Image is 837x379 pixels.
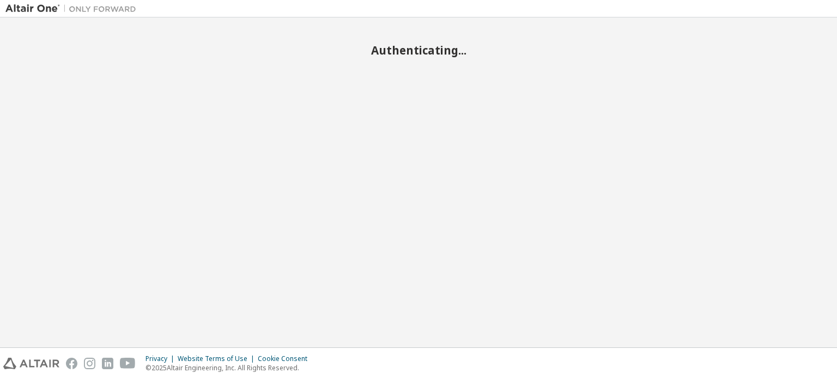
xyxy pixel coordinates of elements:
[84,358,95,369] img: instagram.svg
[3,358,59,369] img: altair_logo.svg
[145,354,178,363] div: Privacy
[258,354,314,363] div: Cookie Consent
[5,3,142,14] img: Altair One
[5,43,832,57] h2: Authenticating...
[66,358,77,369] img: facebook.svg
[145,363,314,372] p: © 2025 Altair Engineering, Inc. All Rights Reserved.
[102,358,113,369] img: linkedin.svg
[120,358,136,369] img: youtube.svg
[178,354,258,363] div: Website Terms of Use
